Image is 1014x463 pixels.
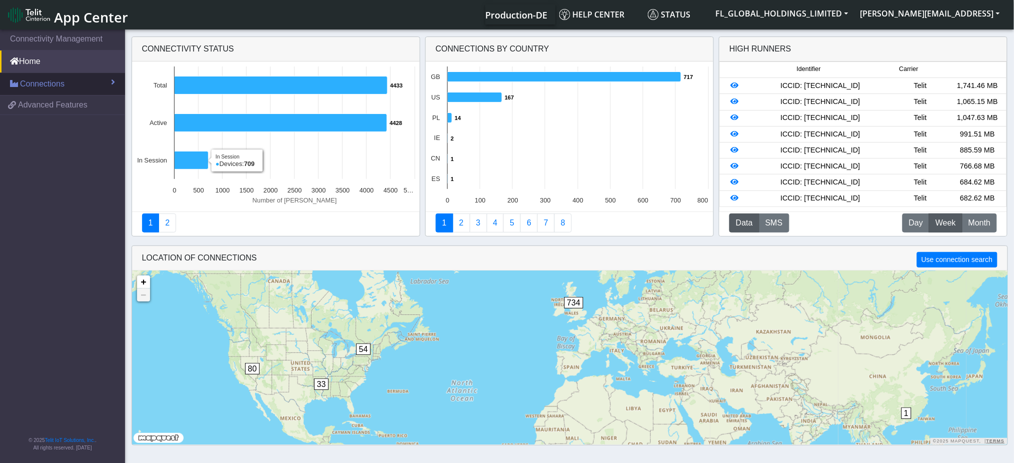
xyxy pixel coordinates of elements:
text: ES [432,175,440,182]
span: Advanced Features [18,99,88,111]
div: Telit [892,193,949,204]
text: 3000 [311,186,325,194]
span: 1 [901,407,912,419]
a: Telit IoT Solutions, Inc. [45,437,95,443]
a: Help center [555,4,644,24]
a: Connections By Carrier [487,213,504,232]
text: IE [434,134,440,141]
div: Telit [892,177,949,188]
text: 0 [446,196,449,204]
div: Telit [892,96,949,107]
span: Status [648,9,691,20]
text: 300 [540,196,551,204]
text: Number of [PERSON_NAME] [252,196,337,204]
text: 500 [193,186,204,194]
button: SMS [759,213,789,232]
img: knowledge.svg [559,9,570,20]
text: 14 [455,115,461,121]
span: Production-DE [486,9,548,21]
div: LOCATION OF CONNECTIONS [132,246,1007,270]
div: Telit [892,161,949,172]
button: Day [902,213,929,232]
text: 100 [475,196,485,204]
text: 5… [404,186,414,194]
div: Telit [892,112,949,123]
button: Month [962,213,997,232]
div: Telit [892,80,949,91]
text: 600 [638,196,648,204]
text: PL [432,114,440,121]
div: Connections By Country [426,37,713,61]
text: 167 [505,94,514,100]
text: CN [431,154,440,162]
text: 1000 [215,186,229,194]
img: logo-telit-cinterion-gw-new.png [8,7,50,23]
a: Connectivity status [142,213,160,232]
nav: Summary paging [142,213,410,232]
span: App Center [54,8,128,26]
div: ©2025 MapQuest, | [930,438,1007,444]
text: 4500 [383,186,397,194]
span: 54 [356,343,371,355]
a: Your current platform instance [485,4,547,24]
text: US [431,93,440,101]
div: ICCID: [TECHNICAL_ID] [749,193,892,204]
span: Identifier [797,64,821,74]
text: 1 [451,156,454,162]
span: Week [935,217,956,229]
text: 717 [684,74,693,80]
text: 1 [451,176,454,182]
span: Connections [20,78,65,90]
div: 885.59 MB [949,145,1006,156]
div: 1,065.15 MB [949,96,1006,107]
button: Week [929,213,962,232]
div: ICCID: [TECHNICAL_ID] [749,161,892,172]
button: FL_GLOBAL_HOLDINGS_LIMITED [710,4,854,22]
text: 1500 [239,186,253,194]
text: 0 [173,186,176,194]
text: Total [153,81,167,89]
span: 80 [245,363,260,374]
button: [PERSON_NAME][EMAIL_ADDRESS] [854,4,1006,22]
a: 14 Days Trend [520,213,538,232]
span: Month [968,217,990,229]
div: 684.62 MB [949,177,1006,188]
text: 700 [670,196,681,204]
div: ICCID: [TECHNICAL_ID] [749,80,892,91]
a: Zoom in [137,275,150,288]
text: 4433 [390,82,403,88]
text: 200 [507,196,518,204]
text: 4000 [359,186,373,194]
div: Telit [892,145,949,156]
a: Terms [986,438,1005,443]
span: Carrier [899,64,918,74]
span: 33 [314,378,329,390]
span: Day [909,217,923,229]
a: Zoom out [137,288,150,301]
text: GB [431,73,440,80]
a: Status [644,4,710,24]
text: 2000 [263,186,277,194]
a: Deployment status [159,213,176,232]
div: 1 [901,407,911,437]
a: Carrier [453,213,470,232]
div: ICCID: [TECHNICAL_ID] [749,145,892,156]
div: ICCID: [TECHNICAL_ID] [749,96,892,107]
div: High Runners [729,43,791,55]
a: App Center [8,4,127,25]
button: Use connection search [917,252,997,267]
div: ICCID: [TECHNICAL_ID] [749,177,892,188]
span: Help center [559,9,625,20]
button: Data [729,213,759,232]
img: status.svg [648,9,659,20]
div: Connectivity status [132,37,420,61]
div: ICCID: [TECHNICAL_ID] [749,112,892,123]
text: In Session [137,156,167,164]
a: Connections By Country [436,213,453,232]
text: 2500 [287,186,301,194]
div: 991.51 MB [949,129,1006,140]
a: Not Connected for 30 days [554,213,572,232]
text: 709 [211,157,221,163]
a: Usage per Country [470,213,487,232]
div: 1,047.63 MB [949,112,1006,123]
